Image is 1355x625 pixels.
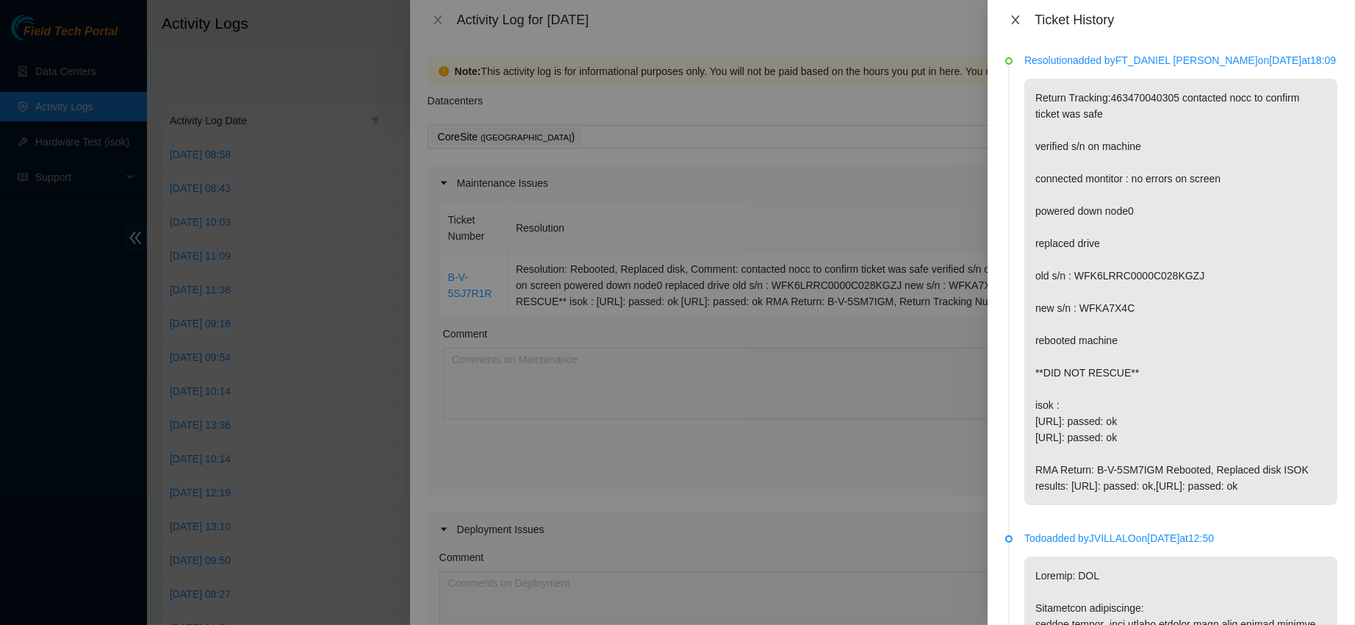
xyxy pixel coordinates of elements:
div: Ticket History [1035,12,1337,28]
p: Resolution added by FT_DANIEL [PERSON_NAME] on [DATE] at 18:09 [1024,52,1337,68]
span: close [1010,14,1021,26]
p: Return Tracking:463470040305 contacted nocc to confirm ticket was safe verified s/n on machine co... [1024,79,1337,505]
p: Todo added by JVILLALO on [DATE] at 12:50 [1024,530,1337,546]
button: Close [1005,13,1026,27]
